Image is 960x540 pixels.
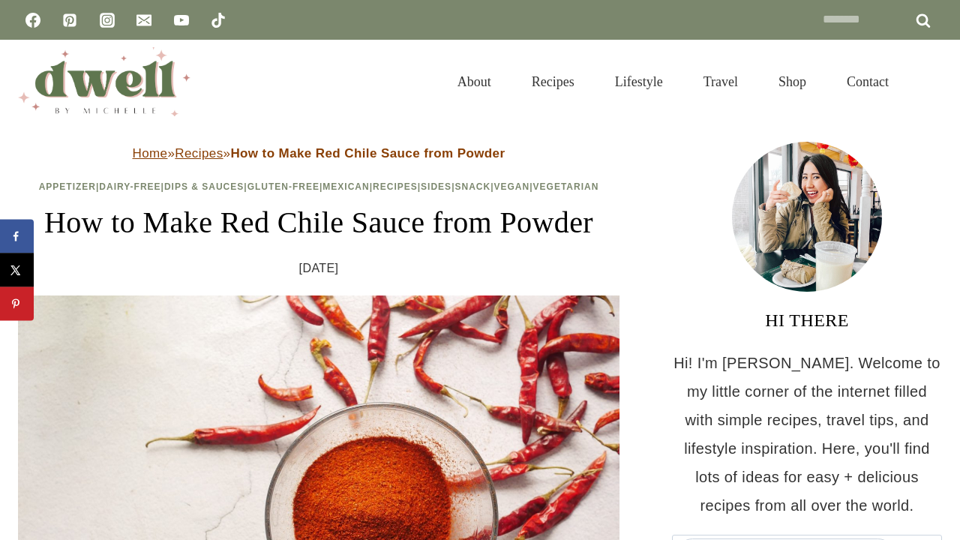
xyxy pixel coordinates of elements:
a: Travel [683,55,758,108]
a: Email [129,5,159,35]
a: Dairy-Free [99,181,160,192]
a: Recipes [373,181,418,192]
a: Facebook [18,5,48,35]
a: Shop [758,55,826,108]
a: Vegan [494,181,530,192]
span: | | | | | | | | | [39,181,599,192]
button: View Search Form [916,69,942,94]
h1: How to Make Red Chile Sauce from Powder [18,200,619,245]
a: Appetizer [39,181,96,192]
a: Gluten-Free [247,181,319,192]
nav: Primary Navigation [437,55,909,108]
time: [DATE] [299,257,339,280]
a: Snack [454,181,490,192]
a: About [437,55,511,108]
strong: How to Make Red Chile Sauce from Powder [230,146,505,160]
a: Contact [826,55,909,108]
a: Dips & Sauces [164,181,244,192]
a: Instagram [92,5,122,35]
span: » » [133,146,505,160]
a: Pinterest [55,5,85,35]
a: Recipes [175,146,223,160]
a: Vegetarian [533,181,599,192]
p: Hi! I'm [PERSON_NAME]. Welcome to my little corner of the internet filled with simple recipes, tr... [672,349,942,520]
a: TikTok [203,5,233,35]
a: Mexican [322,181,369,192]
a: Lifestyle [595,55,683,108]
a: YouTube [166,5,196,35]
a: Recipes [511,55,595,108]
h3: HI THERE [672,307,942,334]
img: DWELL by michelle [18,47,190,116]
a: Sides [421,181,451,192]
a: Home [133,146,168,160]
